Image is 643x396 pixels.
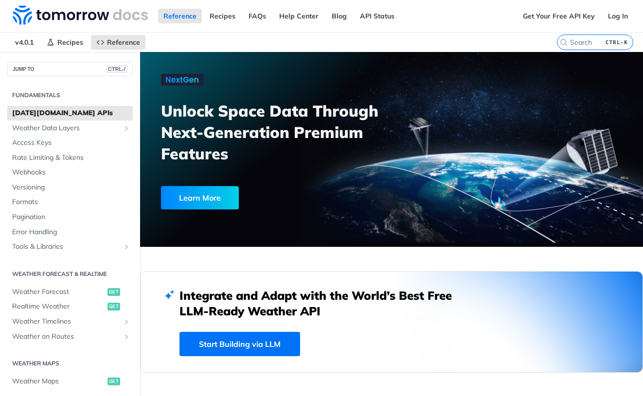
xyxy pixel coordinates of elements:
[12,123,120,133] span: Weather Data Layers
[243,9,271,23] a: FAQs
[7,285,133,299] a: Weather Forecastget
[7,270,133,278] h2: Weather Forecast & realtime
[12,108,130,118] span: [DATE][DOMAIN_NAME] APIs
[7,195,133,209] a: Formats
[7,136,133,150] a: Access Keys
[7,91,133,100] h2: Fundamentals
[12,332,120,342] span: Weather on Routes
[179,332,300,356] a: Start Building via LLM
[7,62,133,76] button: JUMP TOCTRL-/
[13,5,148,25] img: Tomorrow.io Weather API Docs
[12,242,120,252] span: Tools & Libraries
[12,138,130,148] span: Access Keys
[12,212,130,222] span: Pagination
[107,303,120,310] span: get
[107,378,120,385] span: get
[603,37,630,47] kbd: CTRL-K
[91,35,145,50] a: Reference
[12,197,130,207] span: Formats
[603,9,633,23] a: Log In
[41,35,89,50] a: Recipes
[7,210,133,224] a: Pagination
[10,35,39,50] span: v4.0.1
[355,9,400,23] a: API Status
[107,38,140,47] span: Reference
[161,186,354,209] a: Learn More
[12,183,130,192] span: Versioning
[179,288,466,319] h2: Integrate and Adapt with the World’s Best Free LLM-Ready Weather API
[518,9,600,23] a: Get Your Free API Key
[12,377,105,386] span: Weather Maps
[7,225,133,240] a: Error Handling
[161,74,204,86] img: NextGen
[12,153,130,163] span: Rate Limiting & Tokens
[123,124,130,132] button: Show subpages for Weather Data Layers
[12,168,130,177] span: Webhooks
[274,9,324,23] a: Help Center
[7,151,133,165] a: Rate Limiting & Tokens
[12,302,105,311] span: Realtime Weather
[560,38,568,46] svg: Search
[161,100,402,164] h3: Unlock Space Data Through Next-Generation Premium Features
[7,106,133,121] a: [DATE][DOMAIN_NAME] APIs
[7,374,133,389] a: Weather Mapsget
[7,359,133,368] h2: Weather Maps
[7,299,133,314] a: Realtime Weatherget
[106,65,127,73] span: CTRL-/
[107,288,120,296] span: get
[158,9,202,23] a: Reference
[123,318,130,326] button: Show subpages for Weather Timelines
[161,186,239,209] div: Learn More
[7,165,133,180] a: Webhooks
[123,243,130,251] button: Show subpages for Tools & Libraries
[7,121,133,136] a: Weather Data LayersShow subpages for Weather Data Layers
[7,329,133,344] a: Weather on RoutesShow subpages for Weather on Routes
[7,314,133,329] a: Weather TimelinesShow subpages for Weather Timelines
[123,333,130,341] button: Show subpages for Weather on Routes
[326,9,352,23] a: Blog
[57,38,83,47] span: Recipes
[7,240,133,254] a: Tools & LibrariesShow subpages for Tools & Libraries
[12,227,130,237] span: Error Handling
[7,180,133,195] a: Versioning
[12,287,105,297] span: Weather Forecast
[204,9,241,23] a: Recipes
[12,317,120,327] span: Weather Timelines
